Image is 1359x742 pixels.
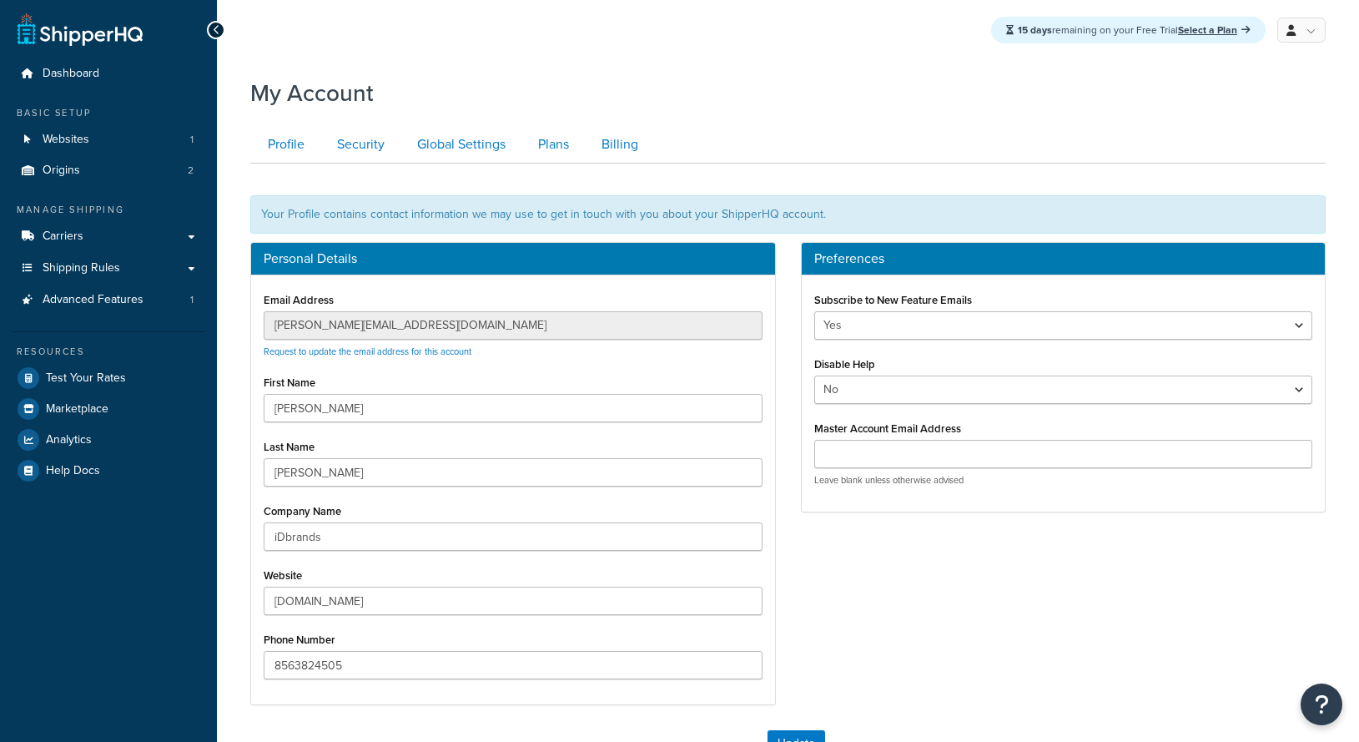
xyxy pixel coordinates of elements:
[13,124,204,155] a: Websites 1
[46,433,92,447] span: Analytics
[13,155,204,186] a: Origins 2
[190,293,194,307] span: 1
[13,394,204,424] a: Marketplace
[43,67,99,81] span: Dashboard
[264,569,302,582] label: Website
[43,164,80,178] span: Origins
[46,402,108,416] span: Marketplace
[43,261,120,275] span: Shipping Rules
[13,285,204,315] li: Advanced Features
[320,126,398,164] a: Security
[814,251,1313,266] h3: Preferences
[814,422,961,435] label: Master Account Email Address
[13,345,204,359] div: Resources
[991,17,1266,43] div: remaining on your Free Trial
[814,358,875,371] label: Disable Help
[264,633,335,646] label: Phone Number
[400,126,519,164] a: Global Settings
[13,203,204,217] div: Manage Shipping
[584,126,652,164] a: Billing
[264,376,315,389] label: First Name
[264,441,315,453] label: Last Name
[13,124,204,155] li: Websites
[13,363,204,393] a: Test Your Rates
[13,106,204,120] div: Basic Setup
[13,253,204,284] a: Shipping Rules
[46,371,126,386] span: Test Your Rates
[43,293,143,307] span: Advanced Features
[264,251,763,266] h3: Personal Details
[13,425,204,455] a: Analytics
[521,126,582,164] a: Plans
[13,456,204,486] a: Help Docs
[250,77,374,109] h1: My Account
[18,13,143,46] a: ShipperHQ Home
[814,294,972,306] label: Subscribe to New Feature Emails
[250,126,318,164] a: Profile
[43,133,89,147] span: Websites
[264,505,341,517] label: Company Name
[1178,23,1251,38] a: Select a Plan
[188,164,194,178] span: 2
[13,155,204,186] li: Origins
[13,58,204,89] a: Dashboard
[13,285,204,315] a: Advanced Features 1
[43,230,83,244] span: Carriers
[190,133,194,147] span: 1
[264,294,334,306] label: Email Address
[814,474,1313,487] p: Leave blank unless otherwise advised
[13,221,204,252] a: Carriers
[250,195,1326,234] div: Your Profile contains contact information we may use to get in touch with you about your ShipperH...
[46,464,100,478] span: Help Docs
[264,345,471,358] a: Request to update the email address for this account
[1301,684,1342,725] button: Open Resource Center
[1018,23,1052,38] strong: 15 days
